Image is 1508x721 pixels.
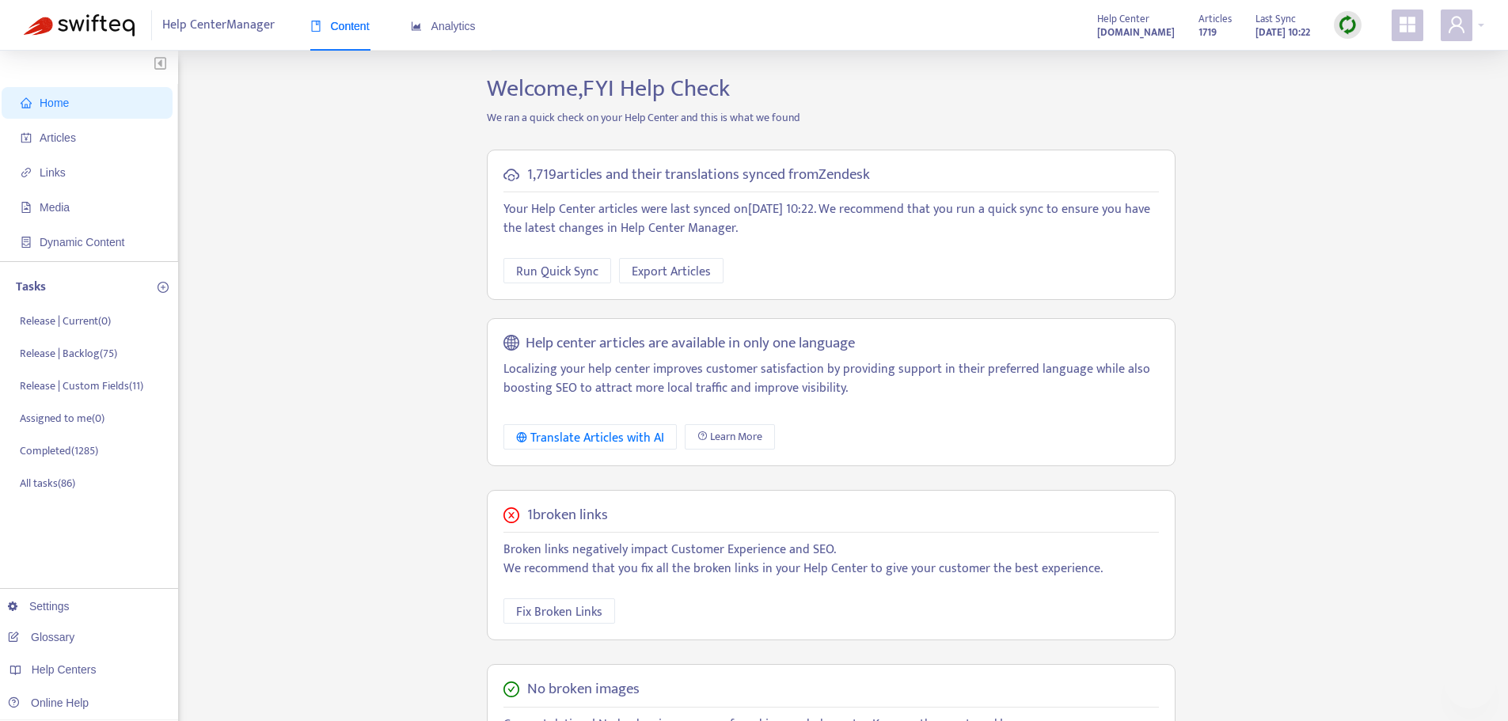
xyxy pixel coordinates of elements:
strong: 1719 [1198,24,1217,41]
span: container [21,237,32,248]
button: Translate Articles with AI [503,424,677,450]
span: Content [310,20,370,32]
a: [DOMAIN_NAME] [1097,23,1175,41]
span: Articles [1198,10,1232,28]
iframe: Button to launch messaging window [1445,658,1495,708]
span: Links [40,166,66,179]
span: Export Articles [632,262,711,282]
div: Translate Articles with AI [516,428,664,448]
p: Release | Current ( 0 ) [20,313,111,329]
p: All tasks ( 86 ) [20,475,75,491]
p: Your Help Center articles were last synced on [DATE] 10:22 . We recommend that you run a quick sy... [503,200,1159,238]
span: Welcome, FYI Help Check [487,69,730,108]
span: Dynamic Content [40,236,124,249]
p: We ran a quick check on your Help Center and this is what we found [475,109,1187,126]
button: Run Quick Sync [503,258,611,283]
strong: [DOMAIN_NAME] [1097,24,1175,41]
p: Assigned to me ( 0 ) [20,410,104,427]
span: plus-circle [158,282,169,293]
span: user [1447,15,1466,34]
button: Fix Broken Links [503,598,615,624]
h5: 1,719 articles and their translations synced from Zendesk [527,166,870,184]
a: Glossary [8,631,74,643]
p: Tasks [16,278,46,297]
p: Release | Custom Fields ( 11 ) [20,378,143,394]
h5: No broken images [527,681,640,699]
img: sync.dc5367851b00ba804db3.png [1338,15,1358,35]
span: Help Center [1097,10,1149,28]
span: Help Centers [32,663,97,676]
span: close-circle [503,507,519,523]
h5: 1 broken links [527,507,608,525]
button: Export Articles [619,258,724,283]
span: book [310,21,321,32]
strong: [DATE] 10:22 [1255,24,1310,41]
h5: Help center articles are available in only one language [526,335,855,353]
span: global [503,335,519,353]
a: Learn More [685,424,775,450]
span: appstore [1398,15,1417,34]
span: Articles [40,131,76,144]
span: area-chart [411,21,422,32]
span: file-image [21,202,32,213]
span: link [21,167,32,178]
span: Run Quick Sync [516,262,598,282]
a: Settings [8,600,70,613]
span: Last Sync [1255,10,1296,28]
span: Analytics [411,20,476,32]
a: Online Help [8,696,89,709]
span: Media [40,201,70,214]
span: Home [40,97,69,109]
span: home [21,97,32,108]
span: Help Center Manager [162,10,275,40]
span: account-book [21,132,32,143]
span: check-circle [503,681,519,697]
span: Learn More [710,428,762,446]
span: Fix Broken Links [516,602,602,622]
p: Release | Backlog ( 75 ) [20,345,117,362]
p: Completed ( 1285 ) [20,442,98,459]
p: Localizing your help center improves customer satisfaction by providing support in their preferre... [503,360,1159,398]
img: Swifteq [24,14,135,36]
span: cloud-sync [503,167,519,183]
p: Broken links negatively impact Customer Experience and SEO. We recommend that you fix all the bro... [503,541,1159,579]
